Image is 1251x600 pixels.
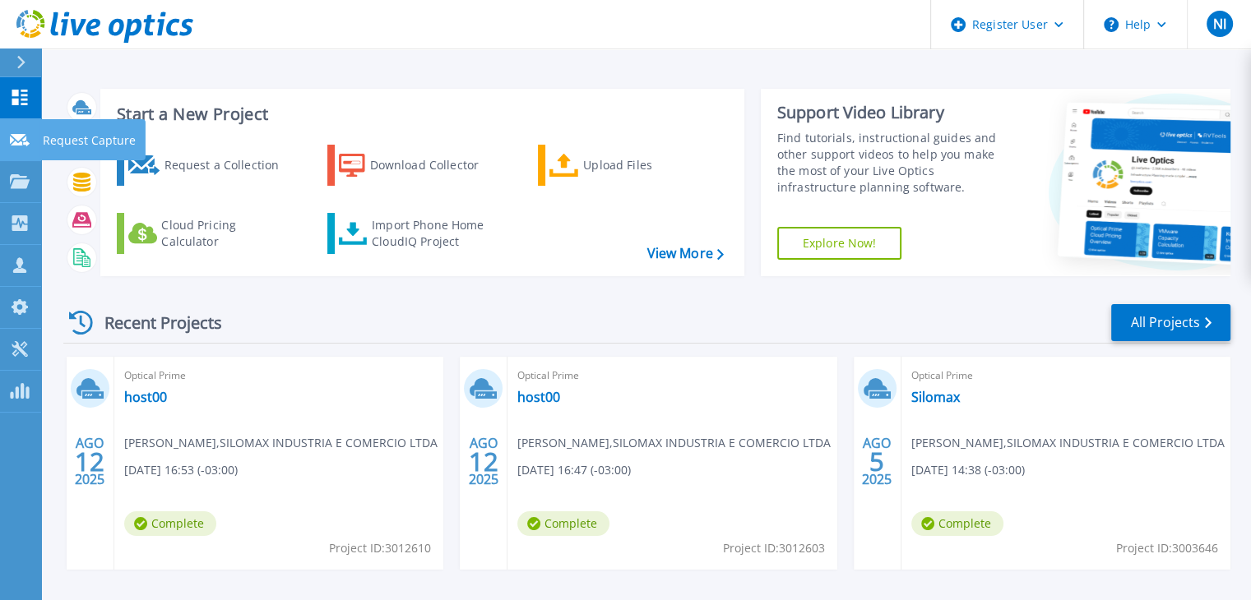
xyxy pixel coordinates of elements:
div: AGO 2025 [468,432,499,492]
div: Find tutorials, instructional guides and other support videos to help you make the most of your L... [777,130,1013,196]
div: Request a Collection [164,149,295,182]
a: host00 [517,389,560,405]
span: Project ID: 3003646 [1116,539,1218,557]
a: Download Collector [327,145,511,186]
span: Complete [517,511,609,536]
a: Request a Collection [117,145,300,186]
span: NI [1212,17,1226,30]
div: Import Phone Home CloudIQ Project [372,217,500,250]
a: View More [646,246,723,261]
a: Cloud Pricing Calculator [117,213,300,254]
span: 12 [75,455,104,468]
div: Upload Files [583,149,715,182]
a: Explore Now! [777,227,902,260]
span: [DATE] 16:53 (-03:00) [124,461,238,479]
span: 12 [469,455,498,468]
a: Silomax [911,389,960,405]
span: [DATE] 16:47 (-03:00) [517,461,631,479]
a: All Projects [1111,304,1230,341]
div: Cloud Pricing Calculator [161,217,293,250]
span: Project ID: 3012603 [723,539,825,557]
span: [PERSON_NAME] , SILOMAX INDUSTRIA E COMERCIO LTDA [911,434,1225,452]
div: AGO 2025 [861,432,892,492]
div: AGO 2025 [74,432,105,492]
a: Upload Files [538,145,721,186]
p: Request Capture [43,119,136,162]
a: host00 [124,389,167,405]
span: [DATE] 14:38 (-03:00) [911,461,1025,479]
div: Support Video Library [777,102,1013,123]
div: Recent Projects [63,302,244,343]
span: Project ID: 3012610 [329,539,431,557]
span: [PERSON_NAME] , SILOMAX INDUSTRIA E COMERCIO LTDA [517,434,831,452]
span: Optical Prime [911,367,1221,385]
h3: Start a New Project [117,105,723,123]
span: 5 [869,455,884,468]
span: Optical Prime [517,367,827,385]
span: Complete [911,511,1003,536]
span: Complete [124,511,216,536]
div: Download Collector [370,149,502,182]
span: Optical Prime [124,367,433,385]
span: [PERSON_NAME] , SILOMAX INDUSTRIA E COMERCIO LTDA [124,434,438,452]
